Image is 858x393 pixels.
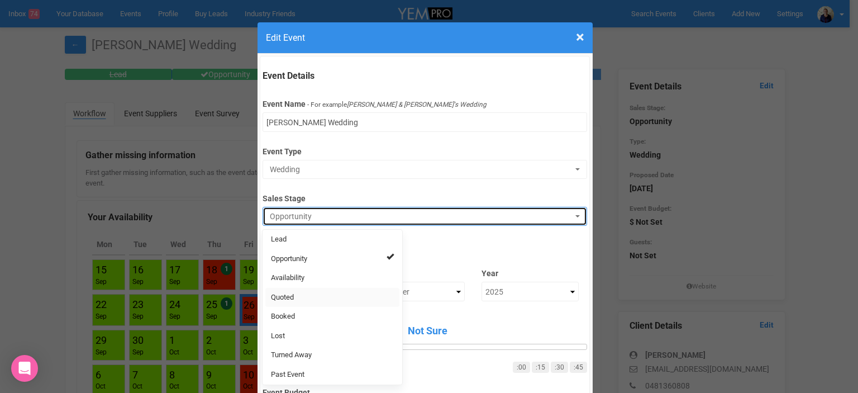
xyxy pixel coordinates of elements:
[263,142,587,157] label: Event Type
[271,292,294,303] span: Quoted
[263,98,306,110] label: Event Name
[551,362,568,373] a: :30
[263,189,587,204] label: Sales Stage
[271,350,312,361] span: Turned Away
[271,311,295,322] span: Booked
[307,101,487,108] small: - For example
[266,31,584,45] h4: Edit Event
[271,234,287,245] span: Lead
[268,324,587,338] span: Not Sure
[263,70,587,83] legend: Event Details
[270,211,573,222] span: Opportunity
[532,362,549,373] a: :15
[270,164,573,175] span: Wedding
[576,28,584,46] span: ×
[271,273,304,283] span: Availability
[263,112,587,132] input: Event Name
[271,331,285,342] span: Lost
[271,254,307,264] span: Opportunity
[11,355,38,382] div: Open Intercom Messenger
[263,236,587,251] label: Proposed Date
[263,312,587,324] label: Time
[513,362,530,373] a: :00
[347,101,487,108] i: [PERSON_NAME] & [PERSON_NAME]'s Wedding
[271,370,304,380] span: Past Event
[570,362,587,373] a: :45
[368,264,465,279] label: Month
[482,264,579,279] label: Year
